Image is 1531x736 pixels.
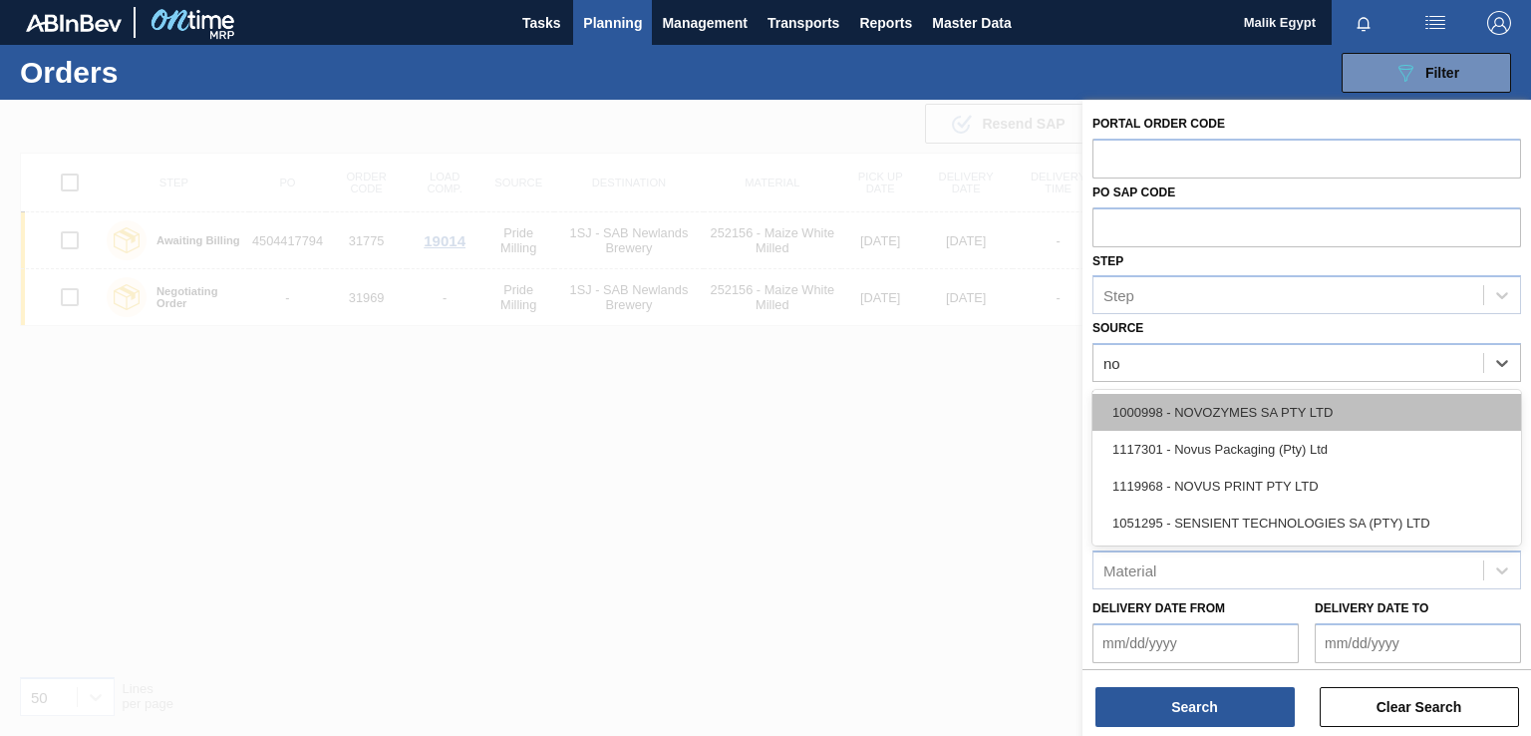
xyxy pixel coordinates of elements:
[1425,65,1459,81] span: Filter
[1092,601,1225,615] label: Delivery Date from
[1103,287,1134,304] div: Step
[1332,9,1395,37] button: Notifications
[1342,53,1511,93] button: Filter
[1092,431,1521,468] div: 1117301 - Novus Packaging (Pty) Ltd
[1103,562,1156,579] div: Material
[20,61,306,84] h1: Orders
[1423,11,1447,35] img: userActions
[662,11,748,35] span: Management
[1092,321,1143,335] label: Source
[1315,623,1521,663] input: mm/dd/yyyy
[859,11,912,35] span: Reports
[1092,394,1521,431] div: 1000998 - NOVOZYMES SA PTY LTD
[1092,623,1299,663] input: mm/dd/yyyy
[767,11,839,35] span: Transports
[932,11,1011,35] span: Master Data
[1092,389,1172,403] label: Destination
[1092,505,1521,542] div: 1051295 - SENSIENT TECHNOLOGIES SA (PTY) LTD
[583,11,642,35] span: Planning
[1092,117,1225,131] label: Portal Order Code
[1092,185,1175,199] label: PO SAP Code
[1092,468,1521,505] div: 1119968 - NOVUS PRINT PTY LTD
[1315,601,1428,615] label: Delivery Date to
[26,14,122,32] img: TNhmsLtSVTkK8tSr43FrP2fwEKptu5GPRR3wAAAABJRU5ErkJggg==
[1487,11,1511,35] img: Logout
[1092,254,1123,268] label: Step
[519,11,563,35] span: Tasks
